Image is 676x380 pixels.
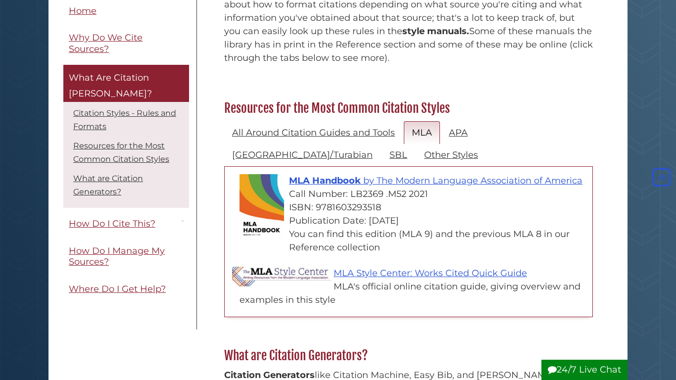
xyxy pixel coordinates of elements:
[402,26,469,37] strong: style manuals.
[69,284,166,294] span: Where Do I Get Help?
[69,73,152,99] span: What Are Citation [PERSON_NAME]?
[224,143,381,167] a: [GEOGRAPHIC_DATA]/Turabian
[289,175,361,186] span: MLA Handbook
[334,268,527,279] a: Logo - Text in black and maroon lettering against a white background with a colorful square desig...
[240,188,587,201] div: Call Number: LB2369 .M52 2021
[63,240,189,273] a: How Do I Manage My Sources?
[63,213,189,236] a: How Do I Cite This?
[240,214,587,228] div: Publication Date: [DATE]
[240,228,587,254] div: You can find this edition (MLA 9) and the previous MLA 8 in our Reference collection
[63,27,189,60] a: Why Do We Cite Sources?
[69,245,165,268] span: How Do I Manage My Sources?
[73,174,143,197] a: What are Citation Generators?
[219,100,598,116] h2: Resources for the Most Common Citation Styles
[63,65,189,102] a: What Are Citation [PERSON_NAME]?
[232,267,331,291] img: Logo - Text in black and maroon lettering against a white background with a colorful square desig...
[363,175,374,186] span: by
[650,172,674,183] a: Back to Top
[224,121,403,144] a: All Around Citation Guides and Tools
[73,142,169,164] a: Resources for the Most Common Citation Styles
[382,143,415,167] a: SBL
[441,121,476,144] a: APA
[289,175,582,186] a: MLA Handbook by The Modern Language Association of America
[73,109,176,132] a: Citation Styles - Rules and Formats
[69,33,143,55] span: Why Do We Cite Sources?
[404,121,440,144] a: MLA
[240,280,587,307] div: MLA's official online citation guide, giving overview and examples in this style
[240,201,587,214] div: ISBN: 9781603293518
[69,5,97,16] span: Home
[219,348,598,364] h2: What are Citation Generators?
[69,219,155,230] span: How Do I Cite This?
[63,278,189,300] a: Where Do I Get Help?
[377,175,582,186] span: The Modern Language Association of America
[416,143,486,167] a: Other Styles
[541,360,628,380] button: 24/7 Live Chat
